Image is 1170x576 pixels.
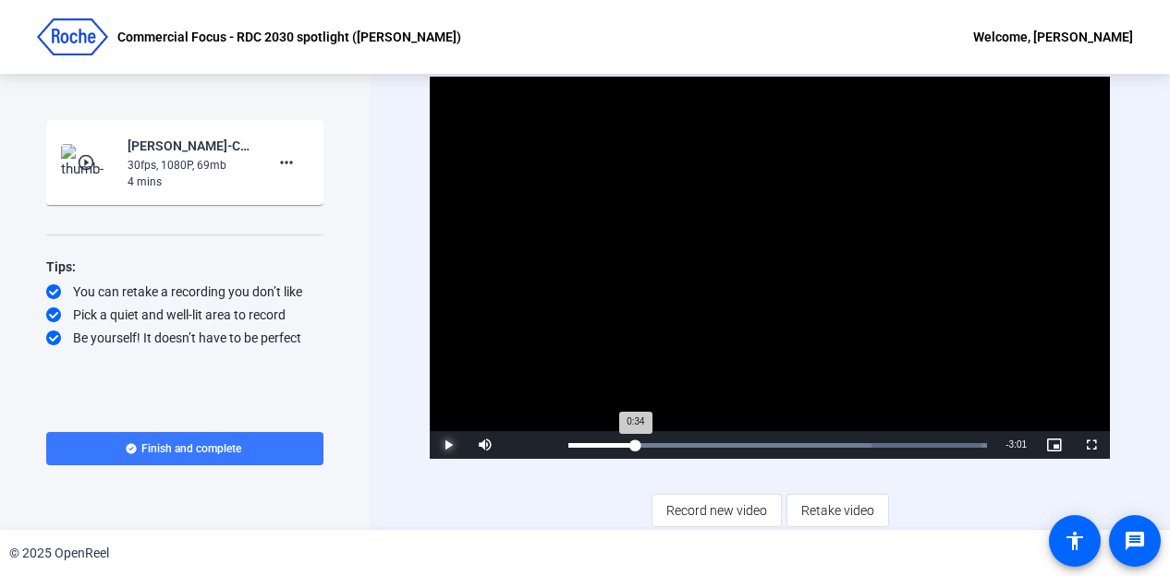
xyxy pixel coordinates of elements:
img: OpenReel logo [37,18,108,55]
div: Welcome, [PERSON_NAME] [973,26,1133,48]
mat-icon: accessibility [1064,530,1086,552]
div: Pick a quiet and well-lit area to record [46,306,323,324]
div: Be yourself! It doesn’t have to be perfect [46,329,323,347]
button: Fullscreen [1073,431,1110,459]
button: Finish and complete [46,432,323,465]
p: Commercial Focus - RDC 2030 spotlight ([PERSON_NAME]) [117,26,461,48]
img: thumb-nail [61,144,116,181]
span: 3:01 [1009,439,1027,450]
mat-icon: play_circle_outline [77,153,99,172]
button: Picture-in-Picture [1036,431,1073,459]
mat-icon: message [1124,530,1146,552]
span: Record new video [666,493,767,528]
button: Play [430,431,467,459]
div: [PERSON_NAME]-Commercial Focus - RDC 2030 spotlight -B-Commercial Focus - RDC 2030 spotlight -[PE... [128,135,251,157]
div: You can retake a recording you don’t like [46,282,323,301]
span: - [1005,439,1008,450]
div: 30fps, 1080P, 69mb [128,157,251,174]
span: Retake video [801,493,874,528]
div: Tips: [46,256,323,278]
span: Finish and complete [141,441,241,456]
div: 4 mins [128,174,251,190]
div: Video Player [430,77,1110,459]
button: Mute [467,431,504,459]
button: Record new video [652,494,782,527]
button: Retake video [786,494,889,527]
div: © 2025 OpenReel [9,544,109,563]
div: Progress Bar [568,443,987,448]
mat-icon: more_horiz [275,151,298,174]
